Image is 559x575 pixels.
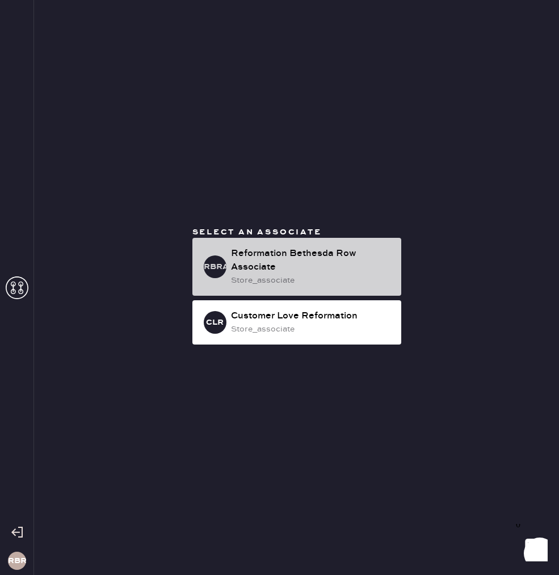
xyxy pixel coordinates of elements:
iframe: Front Chat [505,524,554,573]
h3: RBRA [204,263,226,271]
h3: CLR [206,318,224,326]
h3: RBR [8,557,26,565]
div: Customer Love Reformation [231,309,392,323]
div: store_associate [231,274,392,287]
div: store_associate [231,323,392,335]
div: Reformation Bethesda Row Associate [231,247,392,274]
span: Select an associate [192,227,322,237]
